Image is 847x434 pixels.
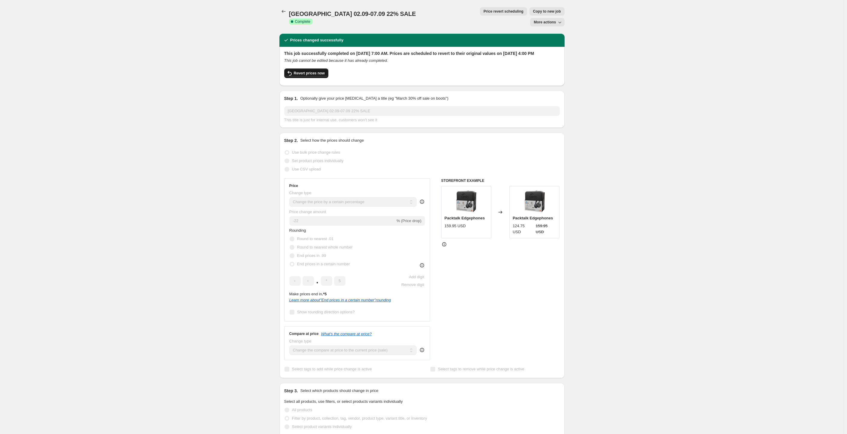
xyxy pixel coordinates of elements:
span: More actions [534,20,556,25]
h3: Price [289,183,298,188]
span: Make prices end in [289,292,327,296]
span: Show rounding direction options? [297,310,355,314]
input: ﹡ [334,276,345,286]
span: Use bulk price change rules [292,150,340,155]
div: 159.95 USD [445,223,466,229]
span: End prices in .99 [297,253,326,258]
div: 124.75 USD [513,223,533,235]
h2: This job successfully completed on [DATE] 7:00 AM. Prices are scheduled to revert to their origin... [284,50,560,56]
button: Price change jobs [279,7,288,16]
button: Revert prices now [284,68,328,78]
p: Select how the prices should change [300,137,364,143]
p: Optionally give your price [MEDICAL_DATA] a title (eg "March 30% off sale on boots") [300,95,448,101]
span: Change type [289,339,312,343]
span: Revert prices now [294,71,325,76]
span: Select tags to remove while price change is active [438,367,524,371]
img: EdgephonesPKG_80x.png [454,189,478,213]
button: What's the compare at price? [321,332,372,336]
div: help [419,199,425,205]
span: Use CSV upload [292,167,321,171]
input: -15 [289,216,395,226]
input: ﹡ [289,276,301,286]
input: ﹡ [303,276,314,286]
div: help [419,347,425,353]
img: EdgephonesPKG_80x.png [523,189,547,213]
span: Round to nearest .01 [297,237,333,241]
a: Learn more about"End prices in a certain number"rounding [289,298,391,302]
h2: Step 3. [284,388,298,394]
i: Learn more about " End prices in a certain number " rounding [289,298,391,302]
h2: Prices changed successfully [290,37,344,43]
button: More actions [530,18,564,26]
input: 30% off holiday sale [284,106,560,116]
span: This title is just for internal use, customers won't see it [284,118,377,122]
span: Price revert scheduling [484,9,523,14]
strike: 159.95 USD [536,223,556,235]
h2: Step 2. [284,137,298,143]
button: Price revert scheduling [480,7,527,16]
span: Select product variants individually [292,424,352,429]
i: This job cannot be edited because it has already completed. [284,58,388,63]
input: ﹡ [321,276,332,286]
span: Packtalk Edgephones [513,216,553,220]
span: Copy to new job [533,9,561,14]
span: Rounding [289,228,306,233]
span: Packtalk Edgephones [445,216,485,220]
h6: STOREFRONT EXAMPLE [441,178,560,183]
span: Price change amount [289,209,326,214]
button: Copy to new job [529,7,565,16]
span: Select all products, use filters, or select products variants individually [284,399,403,404]
p: Select which products should change in price [300,388,378,394]
span: Complete [295,19,310,24]
span: . [316,276,319,286]
span: Set product prices individually [292,158,344,163]
span: Filter by product, collection, tag, vendor, product type, variant title, or inventory [292,416,427,420]
span: [GEOGRAPHIC_DATA] 02.09-07.09 22% SALE [289,11,416,17]
h2: Step 1. [284,95,298,101]
span: Select tags to add while price change is active [292,367,372,371]
span: Round to nearest whole number [297,245,353,249]
span: End prices in a certain number [297,262,350,266]
span: % (Price drop) [396,219,421,223]
span: Change type [289,191,312,195]
span: All products [292,408,312,412]
h3: Compare at price [289,331,319,336]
